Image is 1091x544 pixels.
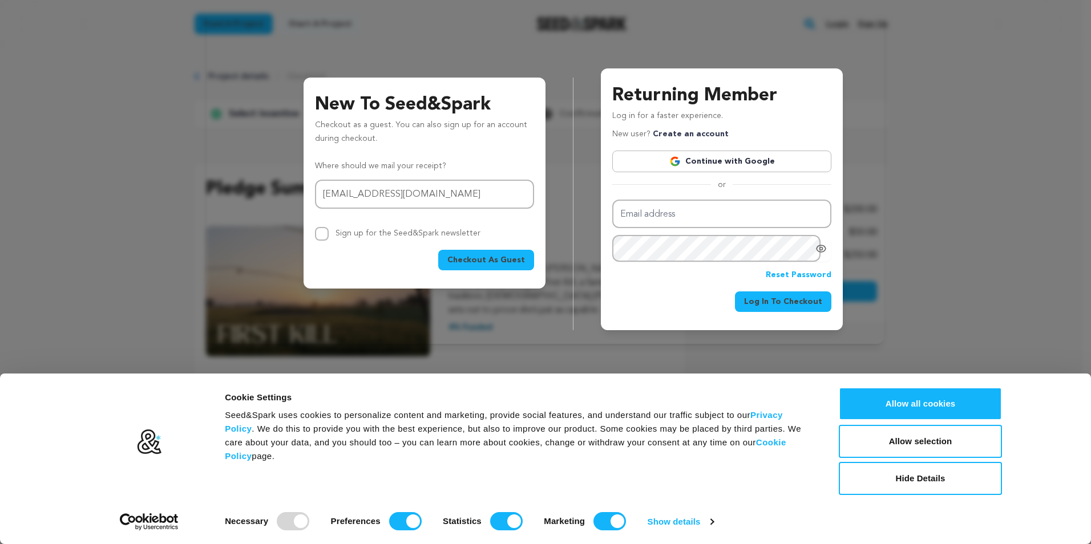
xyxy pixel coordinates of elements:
[331,516,381,526] strong: Preferences
[544,516,585,526] strong: Marketing
[766,269,831,282] a: Reset Password
[612,151,831,172] a: Continue with Google
[669,156,681,167] img: Google logo
[711,179,733,190] span: or
[315,180,534,209] input: Email address
[744,296,822,307] span: Log In To Checkout
[815,243,827,254] a: Show password as plain text. Warning: this will display your password on the screen.
[839,387,1002,420] button: Allow all cookies
[315,91,534,119] h3: New To Seed&Spark
[225,408,813,463] div: Seed&Spark uses cookies to personalize content and marketing, provide social features, and unders...
[612,82,831,109] h3: Returning Member
[315,119,534,151] p: Checkout as a guest. You can also sign up for an account during checkout.
[99,513,199,530] a: Usercentrics Cookiebot - opens in a new window
[136,429,162,455] img: logo
[443,516,482,526] strong: Statistics
[225,410,783,433] a: Privacy Policy
[612,128,729,141] p: New user?
[438,250,534,270] button: Checkout As Guest
[653,130,729,138] a: Create an account
[315,160,534,173] p: Where should we mail your receipt?
[839,425,1002,458] button: Allow selection
[336,229,480,237] label: Sign up for the Seed&Spark newsletter
[447,254,525,266] span: Checkout As Guest
[648,513,714,530] a: Show details
[612,109,831,128] p: Log in for a faster experience.
[735,291,831,312] button: Log In To Checkout
[225,391,813,404] div: Cookie Settings
[612,200,831,229] input: Email address
[225,516,268,526] strong: Necessary
[839,462,1002,495] button: Hide Details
